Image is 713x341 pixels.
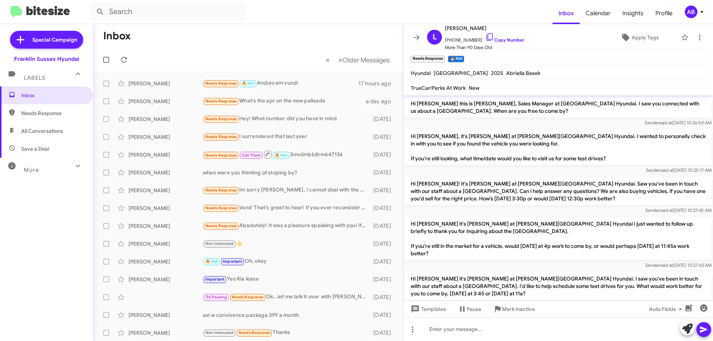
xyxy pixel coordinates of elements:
[632,31,659,44] span: Apply Tags
[369,169,397,176] div: [DATE]
[103,30,131,42] h1: Inbox
[645,120,712,125] span: Sender [DATE] 10:26:54 AM
[645,262,712,268] span: Sender [DATE] 10:27:43 AM
[487,302,541,316] button: Mark Inactive
[553,3,580,24] span: Inbox
[649,3,678,24] a: Profile
[10,31,83,49] a: Special Campaign
[445,44,524,51] span: More Than 90 Days Old
[275,153,287,158] span: 🔥 Hot
[203,328,369,337] div: Thanks
[128,151,203,158] div: [PERSON_NAME]
[659,120,672,125] span: said at
[203,150,369,159] div: 3mvdmbb8rm647136
[491,70,503,76] span: 2025
[616,3,649,24] a: Insights
[128,311,203,319] div: [PERSON_NAME]
[14,55,79,63] div: Franklin Sussex Hyundai
[128,80,203,87] div: [PERSON_NAME]
[205,223,237,228] span: Needs Response
[90,3,246,21] input: Search
[205,117,237,121] span: Needs Response
[128,222,203,230] div: [PERSON_NAME]
[369,276,397,283] div: [DATE]
[411,70,431,76] span: Hyundai
[469,85,479,91] span: New
[643,302,691,316] button: Auto Fields
[205,153,237,158] span: Needs Response
[646,167,712,173] span: Sender [DATE] 10:25:17 AM
[434,70,488,76] span: [GEOGRAPHIC_DATA]
[502,302,535,316] span: Mark Inactive
[242,153,261,158] span: Call Them
[580,3,616,24] a: Calendar
[369,329,397,337] div: [DATE]
[203,169,369,176] div: when were you thinking of stoping by?
[203,186,369,194] div: Im sorry [PERSON_NAME], I cannot deal with the car right now. I just had a sudden death in my fam...
[32,36,77,43] span: Special Campaign
[369,294,397,301] div: [DATE]
[411,85,466,91] span: TrueCar/Perks At Work
[128,329,203,337] div: [PERSON_NAME]
[685,6,697,18] div: AB
[601,31,677,44] button: Apply Tags
[452,302,487,316] button: Pause
[660,167,673,173] span: said at
[203,311,369,319] div: sel w convivence package 399 a month
[445,24,524,33] span: [PERSON_NAME]
[405,272,712,300] p: Hi [PERSON_NAME] it's [PERSON_NAME] at [PERSON_NAME][GEOGRAPHIC_DATA] Hyundai. I saw you've been ...
[405,177,712,205] p: Hi [PERSON_NAME]! It's [PERSON_NAME] at [PERSON_NAME][GEOGRAPHIC_DATA] Hyundai. Saw you've been i...
[203,257,369,266] div: Oh, okay
[405,97,712,118] p: Hi [PERSON_NAME] this is [PERSON_NAME], Sales Manager at [GEOGRAPHIC_DATA] Hyundai. I saw you con...
[369,311,397,319] div: [DATE]
[21,92,84,99] span: Inbox
[205,241,234,246] span: Not-Interested
[506,70,540,76] span: Abriella Basek
[232,295,263,299] span: Needs Response
[203,275,369,283] div: Yes Kia lease
[409,302,446,316] span: Templates
[21,109,84,117] span: Needs Response
[342,56,390,64] span: Older Messages
[239,330,270,335] span: Needs Response
[128,258,203,265] div: [PERSON_NAME]
[21,127,63,135] span: All Conversations
[205,259,218,264] span: 🔥 Hot
[334,52,394,68] button: Next
[369,258,397,265] div: [DATE]
[369,115,397,123] div: [DATE]
[405,129,712,165] p: Hi [PERSON_NAME], it's [PERSON_NAME] at [PERSON_NAME][GEOGRAPHIC_DATA] Hyundai. I wanted to perso...
[205,277,225,282] span: Important
[649,302,685,316] span: Auto Fields
[645,207,712,213] span: Sender [DATE] 10:21:45 AM
[205,134,237,139] span: Needs Response
[128,204,203,212] div: [PERSON_NAME]
[128,98,203,105] div: [PERSON_NAME]
[448,56,464,62] small: 🔥 Hot
[369,204,397,212] div: [DATE]
[405,217,712,260] p: Hi [PERSON_NAME] it's [PERSON_NAME] at [PERSON_NAME][GEOGRAPHIC_DATA] Hyundai I just wanted to fo...
[203,222,369,230] div: Absolutely! It was a pleasure speaking with you! If all goes well my generally frugal nephew will...
[203,132,369,141] div: I surrendered that last year
[660,262,673,268] span: said at
[203,239,369,248] div: 👍
[205,81,237,86] span: Needs Response
[205,99,237,104] span: Needs Response
[369,133,397,141] div: [DATE]
[203,79,358,88] div: Andulo em vundi
[128,240,203,247] div: [PERSON_NAME]
[128,169,203,176] div: [PERSON_NAME]
[445,33,524,44] span: [PHONE_NUMBER]
[203,293,369,301] div: Ok...let me talk it over with [PERSON_NAME] will get back to you.
[223,259,242,264] span: Important
[203,115,369,123] div: Hey! What number did you have in mind
[411,56,445,62] small: Needs Response
[128,115,203,123] div: [PERSON_NAME]
[205,330,234,335] span: Not-Interested
[205,206,237,210] span: Needs Response
[205,188,237,193] span: Needs Response
[403,302,452,316] button: Templates
[128,133,203,141] div: [PERSON_NAME]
